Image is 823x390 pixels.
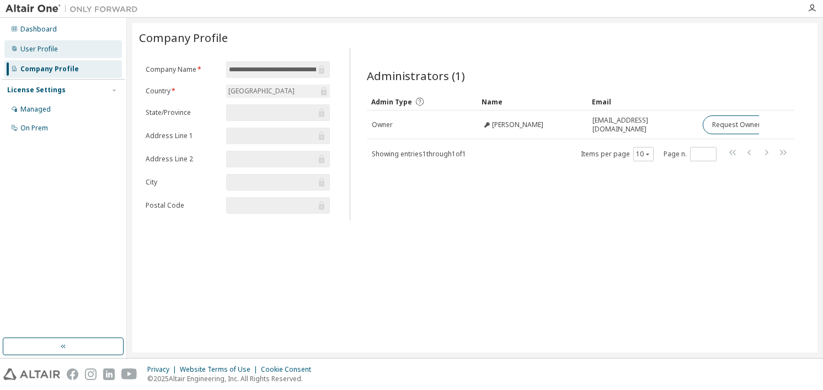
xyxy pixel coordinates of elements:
[261,365,318,374] div: Cookie Consent
[20,25,57,34] div: Dashboard
[146,87,220,96] label: Country
[372,149,466,159] span: Showing entries 1 through 1 of 1
[180,365,261,374] div: Website Terms of Use
[636,150,651,159] button: 10
[664,147,717,161] span: Page n.
[492,120,543,129] span: [PERSON_NAME]
[703,115,796,134] button: Request Owner Change
[147,365,180,374] div: Privacy
[146,155,220,164] label: Address Line 2
[146,65,220,74] label: Company Name
[67,368,78,380] img: facebook.svg
[482,93,583,110] div: Name
[139,30,228,45] span: Company Profile
[147,374,318,383] p: © 2025 Altair Engineering, Inc. All Rights Reserved.
[7,86,66,94] div: License Settings
[121,368,137,380] img: youtube.svg
[6,3,143,14] img: Altair One
[592,116,693,134] span: [EMAIL_ADDRESS][DOMAIN_NAME]
[146,178,220,187] label: City
[3,368,60,380] img: altair_logo.svg
[103,368,115,380] img: linkedin.svg
[367,68,465,83] span: Administrators (1)
[85,368,97,380] img: instagram.svg
[146,131,220,140] label: Address Line 1
[226,85,330,98] div: [GEOGRAPHIC_DATA]
[20,105,51,114] div: Managed
[227,85,296,97] div: [GEOGRAPHIC_DATA]
[581,147,654,161] span: Items per page
[20,124,48,133] div: On Prem
[592,93,693,110] div: Email
[371,97,412,107] span: Admin Type
[20,45,58,54] div: User Profile
[20,65,79,73] div: Company Profile
[146,108,220,117] label: State/Province
[372,120,393,129] span: Owner
[146,201,220,210] label: Postal Code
